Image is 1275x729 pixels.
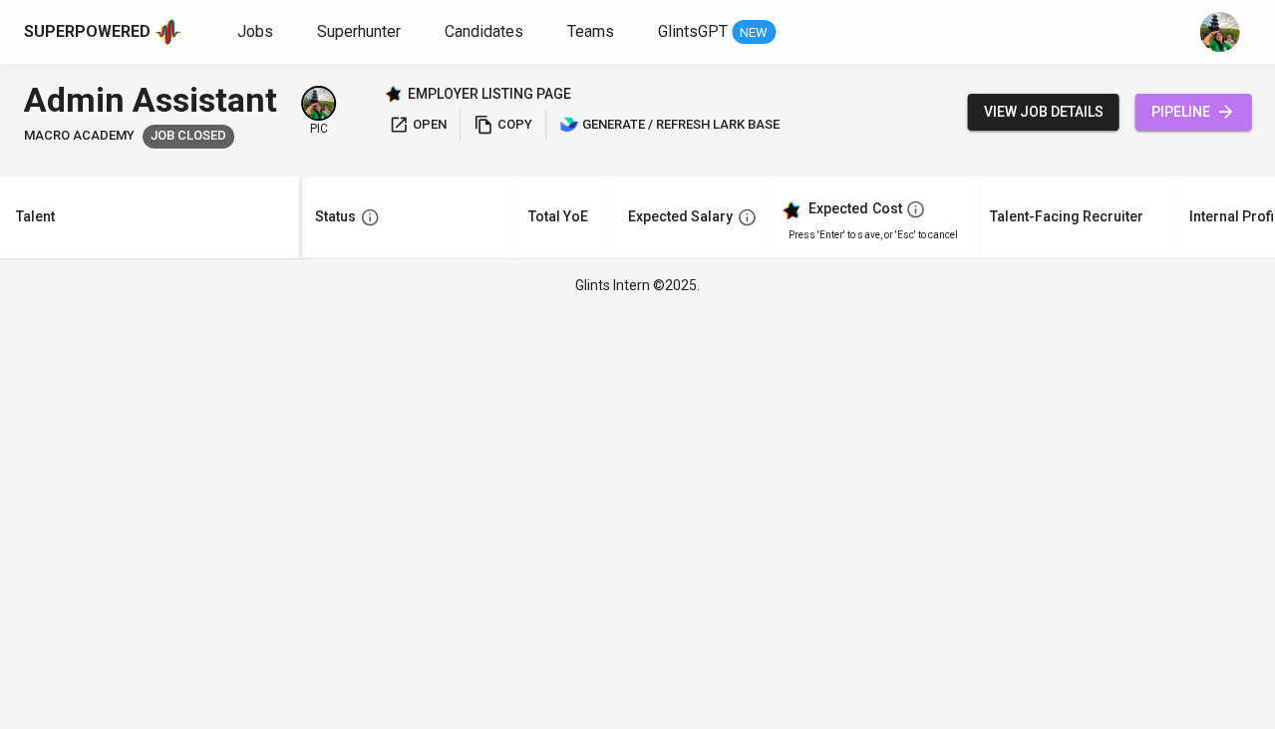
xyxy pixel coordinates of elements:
[143,125,234,149] div: Job already placed by Glints
[781,200,800,220] img: glints_star.svg
[658,20,776,45] a: GlintsGPT NEW
[408,84,571,104] p: employer listing page
[967,94,1118,131] button: view job details
[1134,94,1251,131] a: pipeline
[567,20,618,45] a: Teams
[24,17,181,47] a: Superpoweredapp logo
[301,86,336,138] div: pic
[24,127,135,146] span: Macro Academy
[445,20,527,45] a: Candidates
[143,127,234,146] span: Job Closed
[554,110,785,141] button: lark generate / refresh lark base
[1199,12,1239,52] img: eva@glints.com
[445,22,523,41] span: Candidates
[303,88,334,119] img: eva@glints.com
[732,23,776,43] span: NEW
[237,20,277,45] a: Jobs
[24,76,277,125] div: Admin Assistant
[237,22,273,41] span: Jobs
[317,20,405,45] a: Superhunter
[317,22,401,41] span: Superhunter
[983,100,1103,125] span: view job details
[384,110,452,141] button: open
[567,22,614,41] span: Teams
[658,22,728,41] span: GlintsGPT
[789,227,957,242] p: Press 'Enter' to save, or 'Esc' to cancel
[559,115,579,135] img: lark
[474,114,532,137] span: copy
[528,204,588,229] div: Total YoE
[315,204,356,229] div: Status
[384,85,402,103] img: Glints Star
[469,110,537,141] button: copy
[155,17,181,47] img: app logo
[16,204,55,229] div: Talent
[559,114,780,137] span: generate / refresh lark base
[989,204,1142,229] div: Talent-Facing Recruiter
[1150,100,1235,125] span: pipeline
[628,204,733,229] div: Expected Salary
[389,114,447,137] span: open
[24,21,151,44] div: Superpowered
[808,200,901,218] div: Expected Cost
